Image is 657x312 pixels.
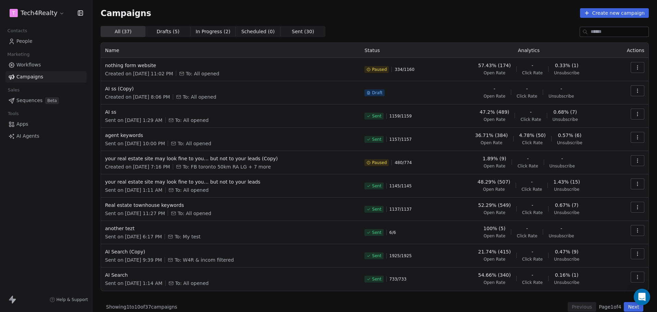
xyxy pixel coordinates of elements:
[521,187,542,192] span: Click Rate
[5,59,87,71] a: Workflows
[517,233,537,239] span: Click Rate
[599,303,621,310] span: Page 1 of 4
[493,85,495,92] span: -
[106,303,177,310] span: Showing 1 to 10 of 37 campaigns
[105,178,356,185] span: your real estate site may look fine to you… but not to your leads
[101,8,151,18] span: Campaigns
[480,109,510,115] span: 47.2% (489)
[105,280,163,287] span: Sent on [DATE] 1:14 AM
[395,67,414,72] span: 334 / 1160
[16,61,41,68] span: Workflows
[519,132,546,139] span: 4.78% (50)
[105,210,165,217] span: Sent on [DATE] 11:27 PM
[484,70,505,76] span: Open Rate
[611,43,648,58] th: Actions
[372,160,387,165] span: Paused
[561,225,562,232] span: -
[553,109,577,115] span: 0.68% (7)
[16,97,42,104] span: Sequences
[105,257,162,263] span: Sent on [DATE] 9:39 PM
[480,140,502,146] span: Open Rate
[241,28,275,35] span: Scheduled ( 0 )
[484,163,505,169] span: Open Rate
[105,163,170,170] span: Created on [DATE] 7:16 PM
[478,62,511,69] span: 57.43% (174)
[5,71,87,83] a: Campaigns
[178,210,211,217] span: To: All opened
[484,257,505,262] span: Open Rate
[555,202,579,209] span: 0.67% (7)
[517,163,538,169] span: Click Rate
[105,155,356,162] span: your real estate site may look fine to you… but not to your leads (Copy)
[12,10,15,16] span: T
[549,233,574,239] span: Unsubscribe
[554,70,579,76] span: Unsubscribe
[105,62,356,69] span: nothing form website
[45,97,59,104] span: Beta
[105,140,165,147] span: Sent on [DATE] 10:00 PM
[580,8,649,18] button: Create new campaign
[389,276,407,282] span: 733 / 733
[526,225,528,232] span: -
[561,155,563,162] span: -
[105,93,170,100] span: Created on [DATE] 8:06 PM
[484,117,505,122] span: Open Rate
[478,178,510,185] span: 48.29% (507)
[372,276,381,282] span: Sent
[561,85,562,92] span: -
[105,85,356,92] span: AI ss (Copy)
[5,118,87,130] a: Apps
[517,93,537,99] span: Click Rate
[478,272,511,278] span: 54.66% (340)
[5,85,23,95] span: Sales
[530,109,532,115] span: -
[568,302,596,312] button: Previous
[183,93,216,100] span: To: All opened
[4,26,30,36] span: Contacts
[186,70,219,77] span: To: All opened
[478,248,511,255] span: 21.74% (415)
[101,43,360,58] th: Name
[105,225,356,232] span: another tezt
[16,73,43,80] span: Campaigns
[526,85,528,92] span: -
[522,140,543,146] span: Click Rate
[372,113,381,119] span: Sent
[389,137,412,142] span: 1157 / 1157
[555,248,579,255] span: 0.47% (9)
[175,233,201,240] span: To: My test
[372,90,382,96] span: Draft
[5,109,22,119] span: Tools
[527,155,529,162] span: -
[105,187,163,194] span: Sent on [DATE] 1:11 AM
[484,233,505,239] span: Open Rate
[175,280,209,287] span: To: All opened
[553,117,578,122] span: Unsubscribe
[531,272,533,278] span: -
[105,109,356,115] span: AI ss
[175,187,209,194] span: To: All opened
[550,163,575,169] span: Unsubscribe
[372,253,381,259] span: Sent
[4,49,33,60] span: Marketing
[175,257,234,263] span: To: W4R & incom filtered
[372,137,381,142] span: Sent
[531,178,533,185] span: -
[553,178,580,185] span: 1.43% (15)
[389,207,412,212] span: 1137 / 1137
[50,297,88,302] a: Help & Support
[554,187,579,192] span: Unsubscribe
[178,140,211,147] span: To: All opened
[522,280,543,285] span: Click Rate
[520,117,541,122] span: Click Rate
[554,210,579,215] span: Unsubscribe
[478,202,511,209] span: 52.29% (549)
[196,28,231,35] span: In Progress ( 2 )
[522,257,543,262] span: Click Rate
[5,36,87,47] a: People
[105,233,162,240] span: Sent on [DATE] 6:17 PM
[8,7,66,19] button: TTech4Realty
[484,225,505,232] span: 100% (5)
[483,155,506,162] span: 1.89% (9)
[557,140,582,146] span: Unsubscribe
